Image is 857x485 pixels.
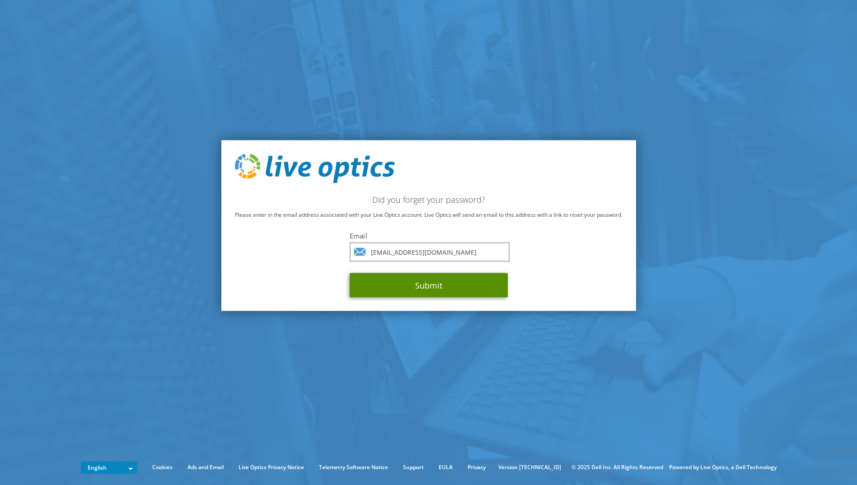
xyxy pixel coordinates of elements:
a: Cookies [145,462,179,472]
a: Live Optics Privacy Notice [232,462,311,472]
li: Version [TECHNICAL_ID] [494,462,566,472]
img: live_optics_svg.svg [235,154,395,183]
a: Ads and Email [181,462,230,472]
a: Support [396,462,431,472]
a: EULA [432,462,459,472]
li: © 2025 Dell Inc. All Rights Reserved [567,462,668,472]
p: Please enter in the email address associated with your Live Optics account. Live Optics will send... [235,210,623,220]
button: Submit [350,273,508,298]
li: Powered by Live Optics, a Dell Technology [669,462,777,472]
a: Telemetry Software Notice [312,462,395,472]
a: Privacy [461,462,492,472]
label: Email [350,231,508,240]
h2: Did you forget your password? [235,195,623,205]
